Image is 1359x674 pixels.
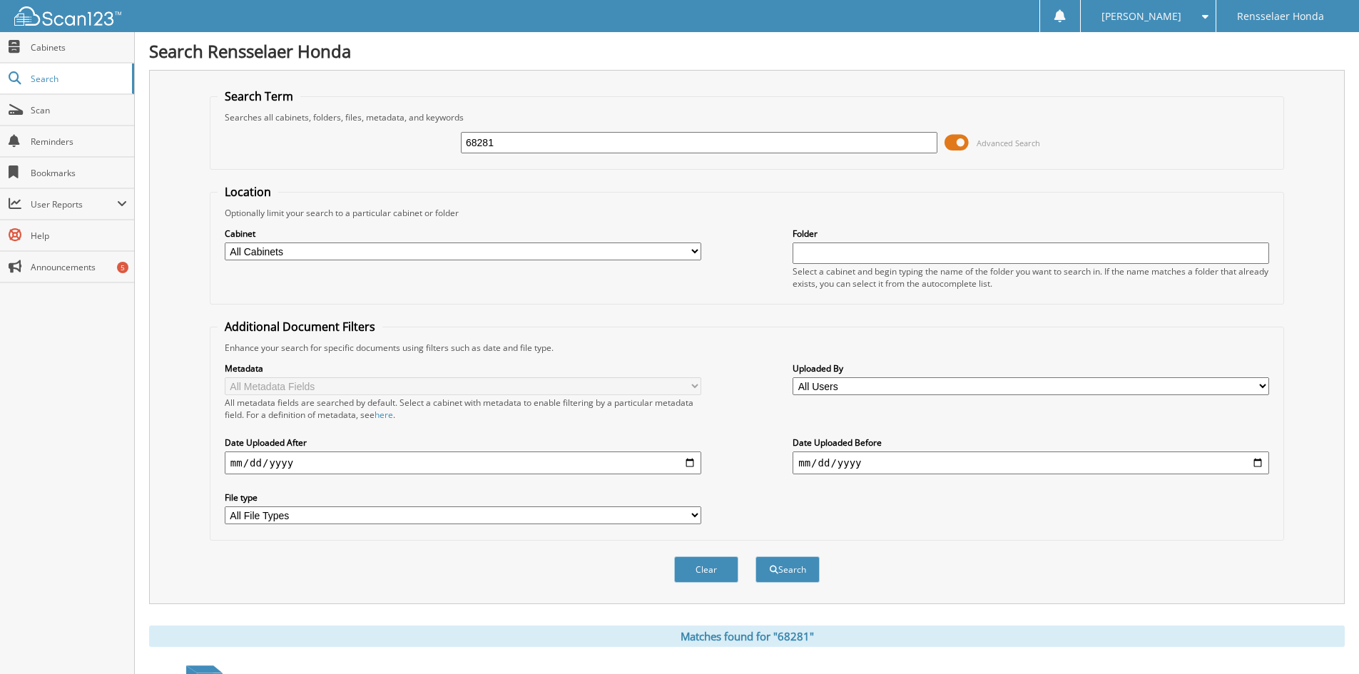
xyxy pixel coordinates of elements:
[218,342,1276,354] div: Enhance your search for specific documents using filters such as date and file type.
[225,491,701,504] label: File type
[149,626,1345,647] div: Matches found for "68281"
[31,230,127,242] span: Help
[793,265,1269,290] div: Select a cabinet and begin typing the name of the folder you want to search in. If the name match...
[218,207,1276,219] div: Optionally limit your search to a particular cabinet or folder
[31,41,127,53] span: Cabinets
[117,262,128,273] div: 5
[218,111,1276,123] div: Searches all cabinets, folders, files, metadata, and keywords
[225,228,701,240] label: Cabinet
[14,6,121,26] img: scan123-logo-white.svg
[31,73,125,85] span: Search
[225,397,701,421] div: All metadata fields are searched by default. Select a cabinet with metadata to enable filtering b...
[755,556,820,583] button: Search
[218,319,382,335] legend: Additional Document Filters
[225,436,701,449] label: Date Uploaded After
[218,184,278,200] legend: Location
[793,451,1269,474] input: end
[218,88,300,104] legend: Search Term
[31,104,127,116] span: Scan
[225,362,701,374] label: Metadata
[31,261,127,273] span: Announcements
[793,228,1269,240] label: Folder
[793,436,1269,449] label: Date Uploaded Before
[1237,12,1324,21] span: Rensselaer Honda
[225,451,701,474] input: start
[977,138,1040,148] span: Advanced Search
[149,39,1345,63] h1: Search Rensselaer Honda
[793,362,1269,374] label: Uploaded By
[674,556,738,583] button: Clear
[31,136,127,148] span: Reminders
[31,198,117,210] span: User Reports
[31,167,127,179] span: Bookmarks
[375,409,393,421] a: here
[1101,12,1181,21] span: [PERSON_NAME]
